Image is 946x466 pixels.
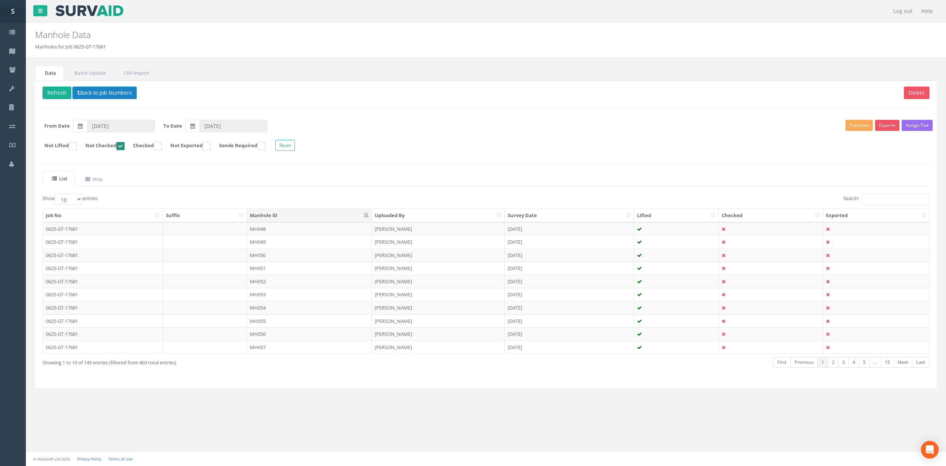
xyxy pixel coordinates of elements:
td: [PERSON_NAME] [372,261,505,275]
div: Open Intercom Messenger [921,441,939,459]
a: CSV Import [114,65,157,81]
td: [PERSON_NAME] [372,314,505,328]
input: To Date [200,120,267,132]
button: Export [875,120,899,131]
button: Delete [904,87,929,99]
a: List [42,171,75,186]
td: [PERSON_NAME] [372,249,505,262]
td: MH055 [247,314,372,328]
a: Batch Update [65,65,113,81]
a: Previous [790,357,818,368]
td: 0625-GT-17681 [43,222,163,236]
a: 1 [817,357,828,368]
label: Not Checked [78,142,125,150]
td: [DATE] [505,275,634,288]
td: MH054 [247,301,372,314]
small: © Kullasoft Ltd 2025 [33,456,70,462]
th: Checked: activate to sort column ascending [719,209,823,222]
input: Search: [862,193,929,205]
td: MH056 [247,327,372,341]
a: Data [35,65,64,81]
td: MH049 [247,235,372,249]
th: Manhole ID: activate to sort column descending [247,209,372,222]
div: Showing 1 to 10 of 145 entries (filtered from 403 total entries) [42,356,406,366]
td: 0625-GT-17681 [43,261,163,275]
li: Manholes for Job 0625-GT-17681 [35,43,106,50]
td: [DATE] [505,341,634,354]
td: [PERSON_NAME] [372,341,505,354]
a: 4 [848,357,859,368]
label: Search: [843,193,929,205]
a: 5 [859,357,870,368]
uib-tab-heading: Map [85,175,103,182]
label: To Date [163,122,182,129]
a: Next [894,357,912,368]
th: Suffix: activate to sort column ascending [163,209,247,222]
a: Privacy Policy [77,456,101,462]
th: Exported: activate to sort column ascending [823,209,929,222]
label: Not Exported [163,142,211,150]
a: Terms of Use [108,456,133,462]
td: [PERSON_NAME] [372,301,505,314]
td: 0625-GT-17681 [43,341,163,354]
label: Sonde Required [212,142,265,150]
th: Uploaded By: activate to sort column ascending [372,209,505,222]
td: [DATE] [505,222,634,236]
label: Not Lifted [37,142,77,150]
td: MH048 [247,222,372,236]
td: 0625-GT-17681 [43,301,163,314]
td: [PERSON_NAME] [372,275,505,288]
input: From Date [87,120,155,132]
h2: Manhole Data [35,30,785,40]
th: Lifted: activate to sort column ascending [634,209,719,222]
a: 2 [828,357,838,368]
td: 0625-GT-17681 [43,275,163,288]
td: [DATE] [505,288,634,301]
td: [DATE] [505,314,634,328]
td: MH053 [247,288,372,301]
th: Survey Date: activate to sort column ascending [505,209,634,222]
td: [PERSON_NAME] [372,288,505,301]
a: 3 [838,357,849,368]
td: [DATE] [505,301,634,314]
th: Job No: activate to sort column ascending [43,209,163,222]
td: MH052 [247,275,372,288]
button: Preview [845,120,873,131]
td: MH051 [247,261,372,275]
td: [DATE] [505,235,634,249]
a: Last [912,357,929,368]
uib-tab-heading: List [52,175,67,182]
td: 0625-GT-17681 [43,288,163,301]
td: MH050 [247,249,372,262]
td: [DATE] [505,327,634,341]
a: Map [76,171,110,186]
a: … [869,357,881,368]
td: [PERSON_NAME] [372,235,505,249]
label: Checked [126,142,162,150]
td: 0625-GT-17681 [43,249,163,262]
a: First [773,357,791,368]
button: Assign To [902,120,933,131]
td: 0625-GT-17681 [43,327,163,341]
td: 0625-GT-17681 [43,314,163,328]
td: 0625-GT-17681 [43,235,163,249]
button: Back to Job Numbers [72,87,137,99]
td: [DATE] [505,261,634,275]
td: [PERSON_NAME] [372,222,505,236]
td: [DATE] [505,249,634,262]
label: Show entries [42,193,98,205]
label: From Date [44,122,70,129]
td: [PERSON_NAME] [372,327,505,341]
select: Showentries [55,193,82,205]
button: Refresh [42,87,71,99]
td: MH057 [247,341,372,354]
a: 15 [881,357,894,368]
button: Reset [275,139,295,151]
